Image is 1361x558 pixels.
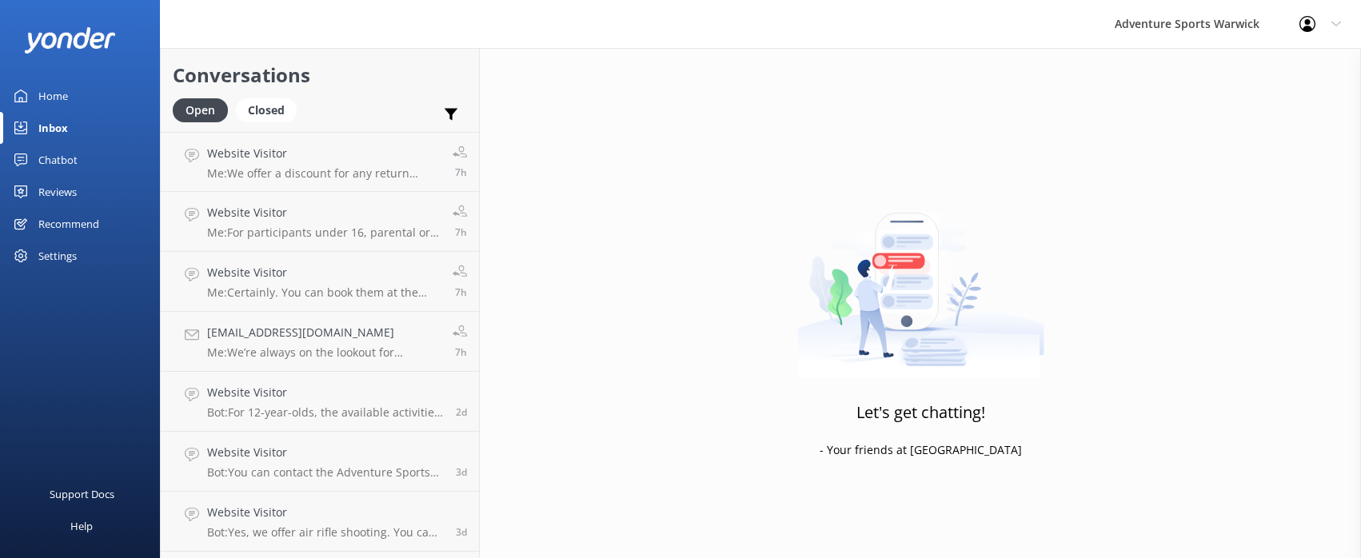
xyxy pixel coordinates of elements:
[207,225,441,240] p: Me: For participants under 16, parental or guardian consent is required. This is completed throug...
[161,132,479,192] a: Website VisitorMe:We offer a discount for any return customer. After you have attended an event a...
[207,145,441,162] h4: Website Visitor
[38,80,68,112] div: Home
[38,144,78,176] div: Chatbot
[38,112,68,144] div: Inbox
[207,166,441,181] p: Me: We offer a discount for any return customer. After you have attended an event a discount code...
[24,27,116,54] img: yonder-white-logo.png
[70,510,93,542] div: Help
[455,225,467,239] span: Sep 23 2025 09:23am (UTC +01:00) Europe/London
[173,60,467,90] h2: Conversations
[38,176,77,208] div: Reviews
[173,98,228,122] div: Open
[161,492,479,552] a: Website VisitorBot:Yes, we offer air rifle shooting. You can hire our air rifle/pistol range for ...
[207,405,444,420] p: Bot: For 12-year-olds, the available activities are: - Karting - Low Impact Paintball - Laser Tag...
[236,98,297,122] div: Closed
[797,179,1044,379] img: artwork of a man stealing a conversation from at giant smartphone
[207,465,444,480] p: Bot: You can contact the Adventure Sports team at 01926 491948, or by emailing [EMAIL_ADDRESS][DO...
[207,384,444,401] h4: Website Visitor
[161,252,479,312] a: Website VisitorMe:Certainly. You can book them at the time of booking or call the office ([PHONE_...
[236,101,305,118] a: Closed
[207,345,441,360] p: Me: We’re always on the lookout for enthusiastic people to join the Adventure Sports team! If you...
[207,204,441,221] h4: Website Visitor
[456,405,467,419] span: Sep 21 2025 08:41am (UTC +01:00) Europe/London
[161,192,479,252] a: Website VisitorMe:For participants under 16, parental or guardian consent is required. This is co...
[207,444,444,461] h4: Website Visitor
[455,345,467,359] span: Sep 23 2025 09:21am (UTC +01:00) Europe/London
[856,400,985,425] h3: Let's get chatting!
[455,285,467,299] span: Sep 23 2025 09:23am (UTC +01:00) Europe/London
[38,240,77,272] div: Settings
[50,478,114,510] div: Support Docs
[38,208,99,240] div: Recommend
[207,324,441,341] h4: [EMAIL_ADDRESS][DOMAIN_NAME]
[207,264,441,281] h4: Website Visitor
[207,525,444,540] p: Bot: Yes, we offer air rifle shooting. You can hire our air rifle/pistol range for £10 per hour b...
[207,504,444,521] h4: Website Visitor
[456,465,467,479] span: Sep 20 2025 03:39pm (UTC +01:00) Europe/London
[207,285,441,300] p: Me: Certainly. You can book them at the time of booking or call the office ([PHONE_NUMBER]) and w...
[161,372,479,432] a: Website VisitorBot:For 12-year-olds, the available activities are: - Karting - Low Impact Paintba...
[161,312,479,372] a: [EMAIL_ADDRESS][DOMAIN_NAME]Me:We’re always on the lookout for enthusiastic people to join the Ad...
[173,101,236,118] a: Open
[456,525,467,539] span: Sep 20 2025 12:12pm (UTC +01:00) Europe/London
[820,441,1022,459] p: - Your friends at [GEOGRAPHIC_DATA]
[455,165,467,179] span: Sep 23 2025 09:25am (UTC +01:00) Europe/London
[161,432,479,492] a: Website VisitorBot:You can contact the Adventure Sports team at 01926 491948, or by emailing [EMA...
